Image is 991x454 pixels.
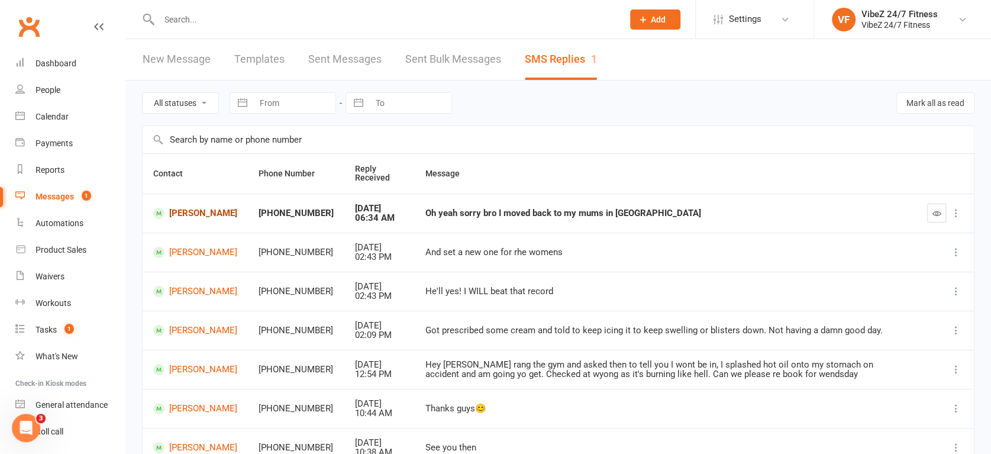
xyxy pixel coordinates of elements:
div: Tasks [35,325,57,334]
th: Message [414,154,916,194]
input: From [253,93,335,113]
input: Search by name or phone number [143,126,974,153]
div: [DATE] [355,204,403,214]
div: [DATE] [355,243,403,253]
div: VibeZ 24/7 Fitness [861,20,938,30]
a: [PERSON_NAME] [153,247,237,258]
div: Roll call [35,427,63,436]
a: SMS Replies1 [525,39,597,80]
a: New Message [143,39,211,80]
div: Automations [35,218,83,228]
div: Workouts [35,298,71,308]
div: And set a new one for rhe womens [425,247,906,257]
div: 02:09 PM [355,330,403,340]
div: 02:43 PM [355,252,403,262]
input: Search... [156,11,615,28]
div: [PHONE_NUMBER] [259,443,334,453]
iframe: Intercom live chat [12,414,40,442]
a: Payments [15,130,125,157]
button: Mark all as read [896,92,974,114]
div: Payments [35,139,73,148]
div: [PHONE_NUMBER] [259,404,334,414]
a: [PERSON_NAME] [153,208,237,219]
th: Contact [143,154,248,194]
div: [PHONE_NUMBER] [259,365,334,375]
div: [DATE] [355,321,403,331]
span: 1 [64,324,74,334]
div: [DATE] [355,399,403,409]
div: [PHONE_NUMBER] [259,208,334,218]
a: Waivers [15,263,125,290]
a: Messages 1 [15,183,125,210]
span: Settings [729,6,761,33]
div: 10:44 AM [355,408,403,418]
div: Oh yeah sorry bro I moved back to my mums in [GEOGRAPHIC_DATA] [425,208,906,218]
a: [PERSON_NAME] [153,325,237,336]
a: Product Sales [15,237,125,263]
span: 3 [36,414,46,423]
div: 12:54 PM [355,369,403,379]
div: [PHONE_NUMBER] [259,326,334,336]
div: Thanks guys😊 [425,404,906,414]
div: 06:34 AM [355,213,403,223]
a: Automations [15,210,125,237]
div: 1 [591,53,597,65]
a: Roll call [15,418,125,445]
a: Reports [15,157,125,183]
div: People [35,85,60,95]
a: Sent Bulk Messages [405,39,501,80]
div: Hey [PERSON_NAME] rang the gym and asked then to tell you I wont be in, I splashed hot oil onto m... [425,360,906,379]
div: VibeZ 24/7 Fitness [861,9,938,20]
a: Tasks 1 [15,317,125,343]
div: See you then [425,443,906,453]
a: General attendance kiosk mode [15,392,125,418]
div: 02:43 PM [355,291,403,301]
a: Templates [234,39,285,80]
a: Workouts [15,290,125,317]
div: Calendar [35,112,69,121]
a: People [15,77,125,104]
a: Calendar [15,104,125,130]
a: Sent Messages [308,39,382,80]
div: VF [832,8,856,31]
div: Reports [35,165,64,175]
div: Waivers [35,272,64,281]
th: Phone Number [248,154,344,194]
div: Dashboard [35,59,76,68]
a: [PERSON_NAME] [153,286,237,297]
div: He'll yes! I WILL beat that record [425,286,906,297]
a: [PERSON_NAME] [153,403,237,414]
div: Product Sales [35,245,86,255]
a: What's New [15,343,125,370]
div: [PHONE_NUMBER] [259,247,334,257]
a: [PERSON_NAME] [153,364,237,375]
button: Add [630,9,680,30]
div: Got prescribed some cream and told to keep icing it to keep swelling or blisters down. Not having... [425,326,906,336]
div: [DATE] [355,438,403,448]
th: Reply Received [344,154,414,194]
input: To [369,93,451,113]
span: Add [651,15,666,24]
div: What's New [35,352,78,361]
div: General attendance [35,400,108,410]
a: Dashboard [15,50,125,77]
div: [DATE] [355,282,403,292]
a: [PERSON_NAME] [153,442,237,453]
div: Messages [35,192,74,201]
a: Clubworx [14,12,44,41]
div: [PHONE_NUMBER] [259,286,334,297]
span: 1 [82,191,91,201]
div: [DATE] [355,360,403,370]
